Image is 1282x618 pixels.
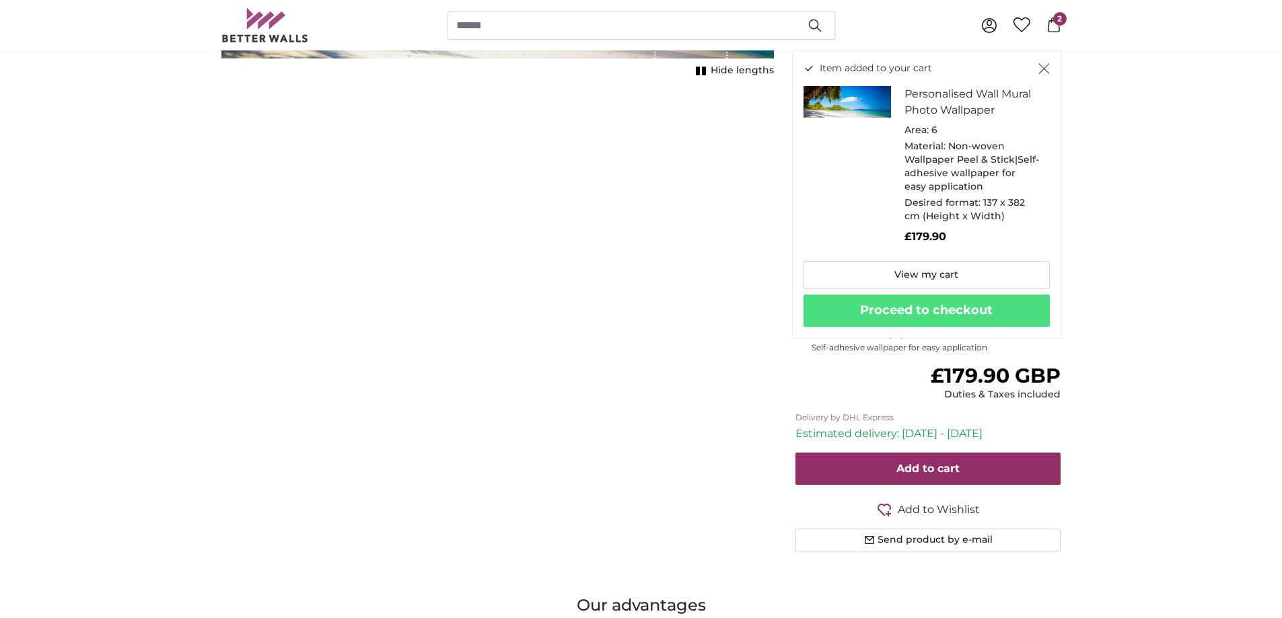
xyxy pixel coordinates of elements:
button: Add to cart [795,453,1061,485]
span: Area: [904,124,929,136]
button: Send product by e-mail [795,529,1061,551]
span: 2 [1053,12,1067,26]
label: Non-woven Wallpaper Peel & Stick [812,327,1061,353]
p: £179.90 [904,229,1039,245]
span: Self-adhesive wallpaper for easy application [812,342,1061,353]
span: Desired format: [904,196,981,208]
img: Betterwalls [221,8,309,42]
span: £179.90 GBP [931,363,1061,388]
span: Add to cart [896,462,960,475]
p: Estimated delivery: [DATE] - [DATE] [795,426,1061,442]
a: View my cart [804,261,1050,289]
span: Item added to your cart [820,62,932,75]
div: Duties & Taxes included [931,388,1061,401]
button: Close [1038,62,1050,75]
h3: Personalised Wall Mural Photo Wallpaper [904,86,1039,118]
span: Hide lengths [711,64,774,77]
span: Material: [904,140,946,152]
button: Proceed to checkout [804,295,1050,327]
button: Hide lengths [692,61,774,80]
span: Add to Wishlist [898,502,980,518]
button: Add to Wishlist [795,501,1061,518]
h3: Our advantages [221,594,1061,616]
p: Delivery by DHL Express [795,412,1061,423]
span: 137 x 382 cm (Height x Width) [904,196,1025,222]
span: 6 [931,124,937,136]
div: Item added to your cart [792,50,1061,338]
span: Non-woven Wallpaper Peel & Stick|Self-adhesive wallpaper for easy application [904,140,1039,192]
img: personalised-photo [804,86,891,118]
